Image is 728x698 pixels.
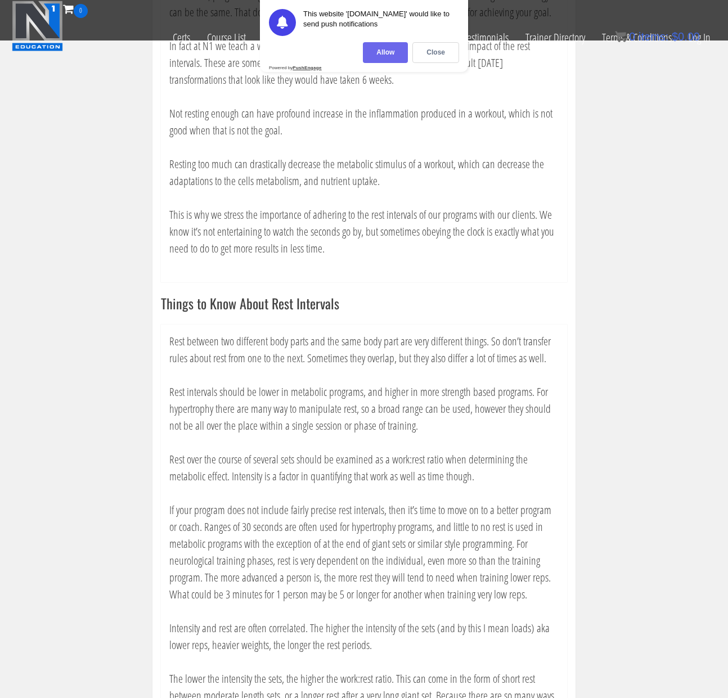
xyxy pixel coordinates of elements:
[363,42,408,63] div: Allow
[169,105,559,139] p: Not resting enough can have profound increase in the inflammation produced in a workout, which is...
[455,18,517,57] a: Testimonials
[161,296,567,310] h3: Things to Know About Rest Intervals
[639,30,668,43] span: items:
[517,18,594,57] a: Trainer Directory
[615,31,626,42] img: icon11.png
[169,38,559,88] p: In fact at N1 we teach a whole system of programs that rely almost entirely on the impact of the ...
[672,30,678,43] span: $
[169,620,559,654] p: Intensity and rest are often correlated. The higher the intensity of the sets (and by this I mean...
[169,502,559,603] p: If your program does not include fairly precise rest intervals, then it’s time to move on to a be...
[199,18,254,57] a: Course List
[169,206,559,257] p: This is why we stress the importance of adhering to the rest intervals of our programs with our c...
[254,18,294,57] a: Events
[293,65,321,70] strong: PushEngage
[164,18,199,57] a: Certs
[594,18,680,57] a: Terms & Conditions
[269,65,322,70] div: Powered by
[12,1,63,51] img: n1-education
[169,451,559,485] p: Rest over the course of several sets should be examined as a work:rest ratio when determining the...
[74,4,88,18] span: 0
[169,333,559,367] p: Rest between two different body parts and the same body part are very different things. So don’t ...
[680,18,719,57] a: Log In
[303,9,459,36] div: This website '[DOMAIN_NAME]' would like to send push notifications
[412,42,459,63] div: Close
[169,156,559,190] p: Resting too much can drastically decrease the metabolic stimulus of a workout, which can decrease...
[169,384,559,434] p: Rest intervals should be lower in metabolic programs, and higher in more strength based programs....
[615,30,700,43] a: 0 items: $0.00
[63,1,88,16] a: 0
[672,30,700,43] bdi: 0.00
[629,30,635,43] span: 0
